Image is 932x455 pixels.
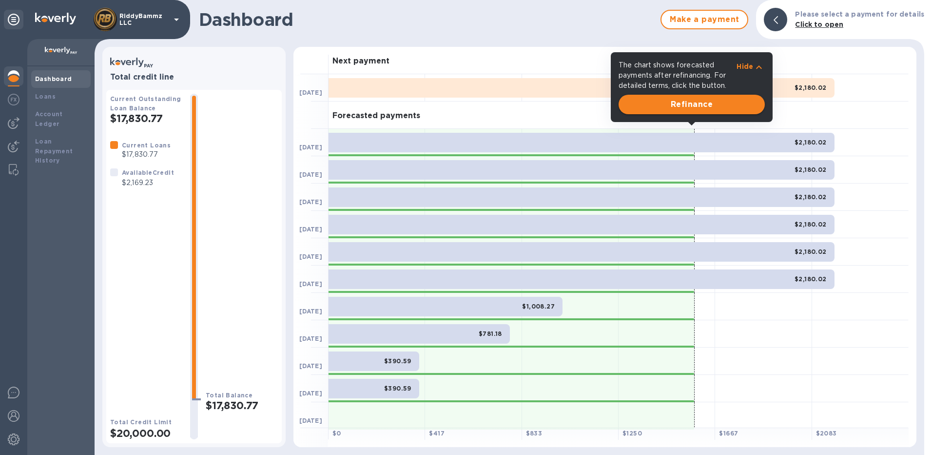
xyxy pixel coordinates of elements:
[299,417,322,424] b: [DATE]
[795,275,827,283] b: $2,180.02
[669,14,739,25] span: Make a payment
[660,10,748,29] button: Make a payment
[795,139,827,146] b: $2,180.02
[795,221,827,228] b: $2,180.02
[206,399,278,412] h2: $17,830.77
[619,95,765,114] button: Refinance
[795,10,924,18] b: Please select a payment for details
[795,21,843,28] b: Click to open
[299,362,322,370] b: [DATE]
[795,193,827,201] b: $2,180.02
[110,418,172,426] b: Total Credit Limit
[299,89,322,96] b: [DATE]
[110,95,181,112] b: Current Outstanding Loan Balance
[795,166,827,173] b: $2,180.02
[429,430,445,437] b: $ 417
[35,13,76,24] img: Logo
[622,430,642,437] b: $ 1250
[35,93,56,100] b: Loans
[122,149,171,160] p: $17,830.77
[299,171,322,178] b: [DATE]
[522,303,555,310] b: $1,008.27
[8,94,19,105] img: Foreign exchange
[795,84,827,91] b: $2,180.02
[4,10,23,29] div: Unpin categories
[299,280,322,288] b: [DATE]
[110,112,182,124] h2: $17,830.77
[795,248,827,255] b: $2,180.02
[332,430,341,437] b: $ 0
[384,357,411,365] b: $390.59
[479,330,502,337] b: $781.18
[719,430,738,437] b: $ 1667
[299,335,322,342] b: [DATE]
[737,62,753,71] p: Hide
[299,253,322,260] b: [DATE]
[619,60,737,91] p: The chart shows forecasted payments after refinancing. For detailed terms, click the button.
[110,73,278,82] h3: Total credit line
[526,430,543,437] b: $ 833
[299,144,322,151] b: [DATE]
[384,385,411,392] b: $390.59
[122,169,174,176] b: Available Credit
[122,178,174,188] p: $2,169.23
[299,226,322,233] b: [DATE]
[199,9,656,30] h1: Dashboard
[206,392,252,399] b: Total Balance
[122,142,171,149] b: Current Loans
[119,13,168,26] p: RiddyBammz LLC
[299,198,322,206] b: [DATE]
[299,308,322,315] b: [DATE]
[35,138,73,165] b: Loan Repayment History
[332,57,389,66] h3: Next payment
[737,62,765,71] button: Hide
[35,75,72,83] b: Dashboard
[332,111,420,121] h3: Forecasted payments
[35,110,63,127] b: Account Ledger
[110,427,182,439] h2: $20,000.00
[299,390,322,397] b: [DATE]
[816,430,837,437] b: $ 2083
[626,99,757,110] span: Refinance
